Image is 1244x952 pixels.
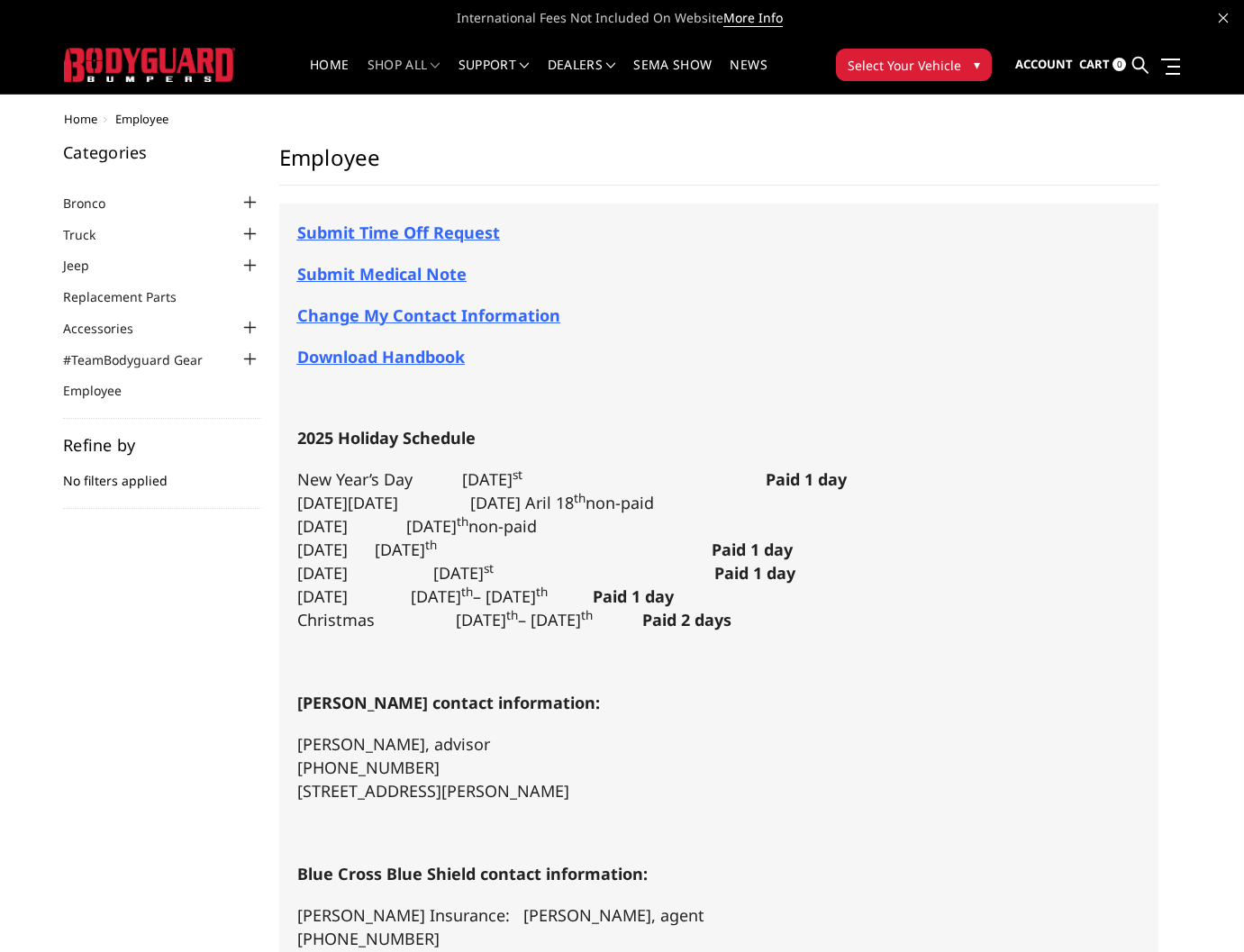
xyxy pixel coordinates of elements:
a: Bronco [63,194,128,213]
strong: Blue Cross Blue Shield contact information: [297,863,648,884]
strong: [PERSON_NAME] contact information: [297,692,600,713]
sup: th [574,490,586,506]
sup: st [484,560,494,576]
a: Accessories [63,319,156,338]
a: News [730,59,767,94]
strong: Paid 1 day [766,468,847,490]
strong: 2025 Holiday Schedule [297,427,476,449]
sup: th [536,584,548,600]
sup: th [457,513,468,530]
a: Submit Medical Note [297,263,467,285]
sup: th [425,537,437,553]
a: Support [459,59,530,94]
a: More Info [723,9,783,27]
h1: Employee [279,144,1158,186]
span: Download Handbook [297,346,465,367]
span: 0 [1112,58,1126,71]
sup: th [461,584,473,600]
a: Download Handbook [297,349,465,367]
a: SEMA Show [633,59,712,94]
span: Select Your Vehicle [848,56,961,75]
span: [PHONE_NUMBER] [297,928,440,949]
a: #TeamBodyguard Gear [63,350,225,369]
span: [PHONE_NUMBER] [297,757,440,778]
span: [PERSON_NAME] Insurance: [PERSON_NAME], agent [297,904,704,926]
a: Home [64,111,97,127]
a: Replacement Parts [63,287,199,306]
span: ▾ [974,55,980,74]
sup: st [513,467,522,483]
sup: th [581,607,593,623]
strong: Paid 1 day [593,585,674,607]
a: Jeep [63,256,112,275]
strong: Paid 1 day [714,562,795,584]
strong: Paid 1 day [712,539,793,560]
a: shop all [368,59,440,94]
span: Cart [1079,56,1110,72]
div: No filters applied [63,437,261,509]
span: [DATE][DATE] [DATE] Aril 18 non-paid [297,492,654,513]
span: Employee [115,111,168,127]
a: Dealers [548,59,616,94]
span: [DATE] [DATE] non-paid [297,515,537,537]
span: [PERSON_NAME], advisor [297,733,490,755]
a: Submit Time Off Request [297,222,500,243]
span: [DATE] [DATE] – [DATE] [297,585,674,607]
span: New Year’s Day [DATE] [297,468,847,490]
a: Employee [63,381,144,400]
span: [DATE] [DATE] [297,539,793,560]
span: [STREET_ADDRESS][PERSON_NAME] [297,780,569,802]
button: Select Your Vehicle [836,49,992,81]
a: Cart 0 [1079,41,1126,89]
span: Christmas [DATE] – [DATE] [297,609,731,630]
img: BODYGUARD BUMPERS [64,48,235,81]
span: Account [1015,56,1073,72]
sup: th [506,607,518,623]
a: Account [1015,41,1073,89]
h5: Categories [63,144,261,160]
a: Change My Contact Information [297,308,560,325]
a: Home [310,59,349,94]
a: Truck [63,225,118,244]
strong: Change My Contact Information [297,304,560,326]
strong: Paid 2 days [642,609,731,630]
span: [DATE] [DATE] [297,562,795,584]
h5: Refine by [63,437,261,453]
